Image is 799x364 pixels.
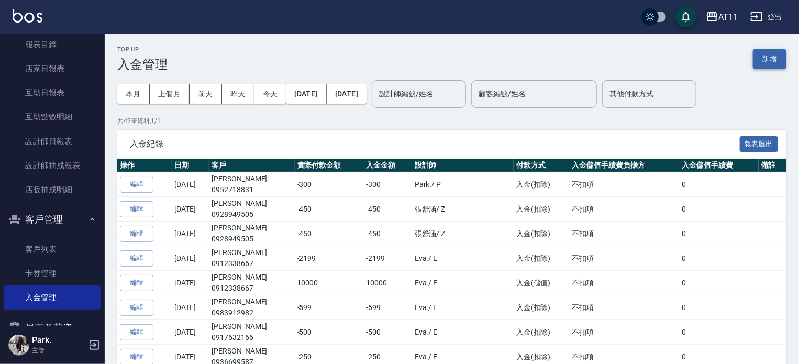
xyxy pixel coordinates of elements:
[412,320,514,345] td: Eva. / E
[718,10,738,24] div: AT11
[569,246,679,271] td: 不扣項
[759,159,786,172] th: 備註
[4,129,101,153] a: 設計師日報表
[117,46,168,53] h2: Top Up
[4,81,101,105] a: 互助日報表
[679,271,758,295] td: 0
[209,159,294,172] th: 客戶
[117,159,172,172] th: 操作
[679,197,758,222] td: 0
[295,295,364,320] td: -599
[514,246,569,271] td: 入金(扣除)
[295,320,364,345] td: -500
[4,178,101,202] a: 店販抽成明細
[412,197,514,222] td: 張舒涵 / Z
[514,159,569,172] th: 付款方式
[212,283,292,294] p: 0912338667
[363,246,412,271] td: -2199
[740,136,779,152] button: 報表匯出
[120,300,153,316] button: 編輯
[569,320,679,345] td: 不扣項
[514,172,569,197] td: 入金(扣除)
[32,335,85,346] h5: Park.
[412,222,514,246] td: 張舒涵 / Z
[327,84,367,104] button: [DATE]
[675,6,696,27] button: save
[4,261,101,285] a: 卡券管理
[212,307,292,318] p: 0983912982
[222,84,254,104] button: 昨天
[569,159,679,172] th: 入金儲值手續費負擔方
[363,197,412,222] td: -450
[4,285,101,310] a: 入金管理
[212,234,292,245] p: 0928949505
[412,295,514,320] td: Eva. / E
[363,222,412,246] td: -450
[212,209,292,220] p: 0928949505
[4,105,101,129] a: 互助點數明細
[120,177,153,193] button: 編輯
[286,84,326,104] button: [DATE]
[209,246,294,271] td: [PERSON_NAME]
[8,335,29,356] img: Person
[120,226,153,242] button: 編輯
[172,246,209,271] td: [DATE]
[753,49,786,69] button: 新增
[190,84,222,104] button: 前天
[172,295,209,320] td: [DATE]
[295,246,364,271] td: -2199
[209,320,294,345] td: [PERSON_NAME]
[172,159,209,172] th: 日期
[117,84,150,104] button: 本月
[295,159,364,172] th: 實際付款金額
[209,271,294,295] td: [PERSON_NAME]
[212,258,292,269] p: 0912338667
[172,222,209,246] td: [DATE]
[412,271,514,295] td: Eva. / E
[363,271,412,295] td: 10000
[363,295,412,320] td: -599
[4,153,101,178] a: 設計師抽成報表
[130,139,740,149] span: 入金紀錄
[120,201,153,217] button: 編輯
[514,320,569,345] td: 入金(扣除)
[4,57,101,81] a: 店家日報表
[209,222,294,246] td: [PERSON_NAME]
[172,320,209,345] td: [DATE]
[209,172,294,197] td: [PERSON_NAME]
[679,222,758,246] td: 0
[363,320,412,345] td: -500
[412,172,514,197] td: Park. / P
[209,197,294,222] td: [PERSON_NAME]
[514,197,569,222] td: 入金(扣除)
[32,346,85,355] p: 主管
[740,138,779,148] a: 報表匯出
[412,159,514,172] th: 設計師
[4,206,101,233] button: 客戶管理
[295,172,364,197] td: -300
[4,237,101,261] a: 客戶列表
[4,32,101,57] a: 報表目錄
[746,7,786,27] button: 登出
[679,295,758,320] td: 0
[363,159,412,172] th: 入金金額
[569,172,679,197] td: 不扣項
[514,222,569,246] td: 入金(扣除)
[514,295,569,320] td: 入金(扣除)
[702,6,742,28] button: AT11
[13,9,42,23] img: Logo
[295,271,364,295] td: 10000
[212,332,292,343] p: 0917632166
[569,197,679,222] td: 不扣項
[412,246,514,271] td: Eva. / E
[172,172,209,197] td: [DATE]
[150,84,190,104] button: 上個月
[120,250,153,267] button: 編輯
[117,116,786,126] p: 共 42 筆資料, 1 / 1
[679,172,758,197] td: 0
[569,295,679,320] td: 不扣項
[295,197,364,222] td: -450
[254,84,286,104] button: 今天
[212,184,292,195] p: 0952718831
[117,57,168,72] h3: 入金管理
